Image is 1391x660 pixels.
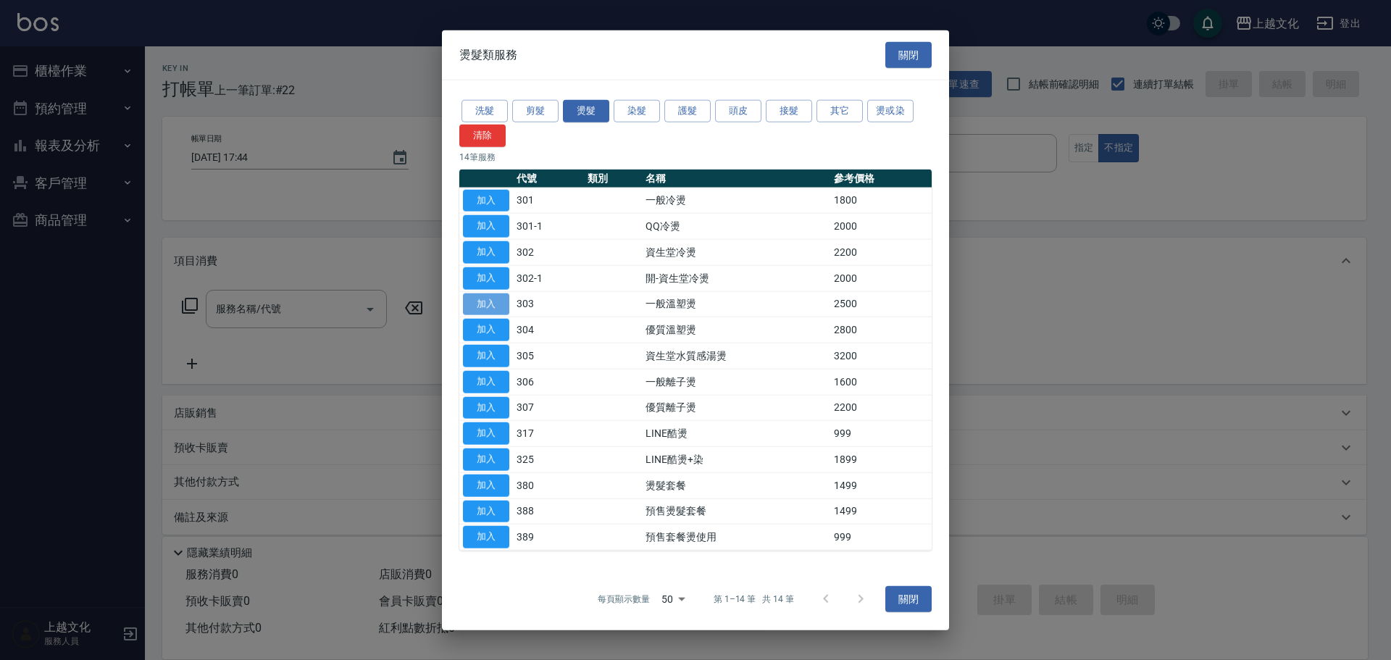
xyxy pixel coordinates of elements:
td: 301-1 [513,213,584,239]
td: 388 [513,498,584,525]
td: 一般溫塑燙 [642,291,830,317]
button: 加入 [463,422,509,445]
td: 2000 [830,213,932,239]
td: 優質離子燙 [642,395,830,421]
p: 第 1–14 筆 共 14 筆 [714,593,794,606]
td: 305 [513,343,584,369]
p: 每頁顯示數量 [598,593,650,606]
button: 接髮 [766,100,812,122]
td: 1899 [830,446,932,472]
td: 999 [830,420,932,446]
p: 14 筆服務 [459,150,932,163]
td: 301 [513,188,584,214]
td: 303 [513,291,584,317]
td: 資生堂水質感湯燙 [642,343,830,369]
td: 2800 [830,317,932,343]
td: 2500 [830,291,932,317]
td: 304 [513,317,584,343]
td: 302 [513,239,584,265]
td: 317 [513,420,584,446]
button: 加入 [463,474,509,496]
button: 染髮 [614,100,660,122]
button: 關閉 [885,41,932,68]
td: 302-1 [513,265,584,291]
td: 預售套餐燙使用 [642,524,830,550]
td: 380 [513,472,584,498]
button: 頭皮 [715,100,761,122]
td: 優質溫塑燙 [642,317,830,343]
span: 燙髮類服務 [459,47,517,62]
td: 2200 [830,395,932,421]
button: 加入 [463,448,509,471]
button: 加入 [463,396,509,419]
td: 預售燙髮套餐 [642,498,830,525]
td: QQ冷燙 [642,213,830,239]
button: 加入 [463,267,509,289]
button: 加入 [463,345,509,367]
th: 名稱 [642,169,830,188]
td: 燙髮套餐 [642,472,830,498]
button: 加入 [463,241,509,264]
td: 2200 [830,239,932,265]
td: 資生堂冷燙 [642,239,830,265]
td: 389 [513,524,584,550]
button: 清除 [459,124,506,146]
td: 一般冷燙 [642,188,830,214]
th: 參考價格 [830,169,932,188]
td: 1800 [830,188,932,214]
button: 關閉 [885,586,932,613]
button: 加入 [463,500,509,522]
th: 代號 [513,169,584,188]
button: 加入 [463,370,509,393]
button: 洗髮 [461,100,508,122]
button: 加入 [463,319,509,341]
button: 加入 [463,526,509,548]
button: 加入 [463,293,509,315]
td: 325 [513,446,584,472]
td: 2000 [830,265,932,291]
td: LINE酷燙 [642,420,830,446]
button: 其它 [816,100,863,122]
td: 3200 [830,343,932,369]
td: 一般離子燙 [642,369,830,395]
td: LINE酷燙+染 [642,446,830,472]
td: 1499 [830,472,932,498]
td: 1600 [830,369,932,395]
td: 306 [513,369,584,395]
button: 加入 [463,215,509,238]
td: 開-資生堂冷燙 [642,265,830,291]
div: 50 [656,580,690,619]
th: 類別 [584,169,643,188]
button: 燙或染 [867,100,914,122]
td: 1499 [830,498,932,525]
button: 護髮 [664,100,711,122]
button: 加入 [463,189,509,212]
td: 307 [513,395,584,421]
td: 999 [830,524,932,550]
button: 剪髮 [512,100,559,122]
button: 燙髮 [563,100,609,122]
